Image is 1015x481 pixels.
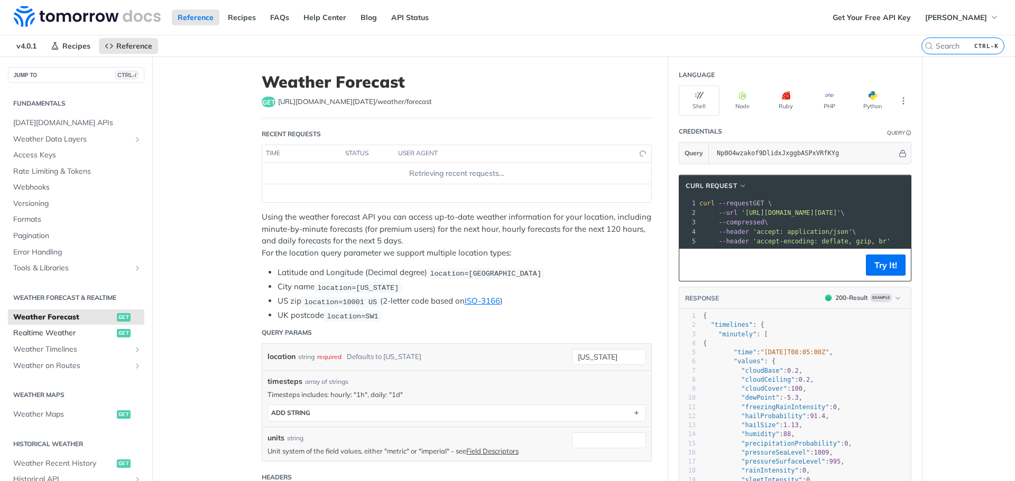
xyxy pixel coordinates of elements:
[13,312,114,323] span: Weather Forecast
[799,376,810,383] span: 0.2
[906,130,911,136] i: Information
[267,349,296,364] label: location
[8,99,144,108] h2: Fundamentals
[355,10,383,25] a: Blog
[679,384,696,393] div: 9
[679,366,696,375] div: 7
[734,348,756,356] span: "time"
[465,296,500,306] a: ISO-3166
[718,200,753,207] span: --request
[703,458,844,465] span: : ,
[8,67,144,83] button: JUMP TOCTRL-/
[741,394,779,401] span: "dewPoint"
[13,150,142,161] span: Access Keys
[13,199,142,209] span: Versioning
[8,228,144,244] a: Pagination
[765,86,806,116] button: Ruby
[783,421,799,429] span: 1.13
[703,421,802,429] span: : ,
[262,145,342,162] th: time
[679,218,697,227] div: 3
[699,200,715,207] span: curl
[13,134,131,145] span: Weather Data Layers
[8,342,144,357] a: Weather TimelinesShow subpages for Weather Timelines
[117,459,131,468] span: get
[682,181,751,191] button: cURL Request
[304,298,377,306] span: location=10001 US
[679,412,696,421] div: 12
[820,293,906,303] button: 200200-ResultExample
[753,228,852,235] span: 'accept: application/json'
[267,390,646,399] p: Timesteps includes: hourly: "1h", daily: "1d"
[679,70,715,80] div: Language
[703,394,802,401] span: : ,
[718,228,749,235] span: --header
[679,339,696,348] div: 4
[117,410,131,419] span: get
[679,143,709,164] button: Query
[887,129,905,137] div: Query
[262,328,312,337] div: Query Params
[317,284,399,291] span: location=[US_STATE]
[741,403,829,411] span: "freezingRainIntensity"
[741,449,810,456] span: "pressureSeaLevel"
[783,430,791,438] span: 88
[741,467,798,474] span: "rainIntensity"
[267,432,284,444] label: units
[262,72,652,91] h1: Weather Forecast
[741,367,783,374] span: "cloudBase"
[679,227,697,237] div: 4
[222,10,262,25] a: Recipes
[8,196,144,212] a: Versioning
[278,267,652,279] li: Latitude and Longitude (Decimal degree)
[734,357,764,365] span: "values"
[8,390,144,400] h2: Weather Maps
[8,115,144,131] a: [DATE][DOMAIN_NAME] APIs
[896,93,911,109] button: More Languages
[133,135,142,144] button: Show subpages for Weather Data Layers
[264,10,295,25] a: FAQs
[172,10,219,25] a: Reference
[887,129,911,137] div: QueryInformation
[741,412,806,420] span: "hailProbability"
[679,208,697,218] div: 2
[710,321,752,328] span: "timelines"
[262,97,275,107] span: get
[741,385,787,392] span: "cloudCover"
[45,38,96,54] a: Recipes
[117,313,131,322] span: get
[394,145,630,162] th: user agent
[703,367,802,374] span: : ,
[685,257,699,273] button: Copy to clipboard
[870,294,892,302] span: Example
[11,38,42,54] span: v4.0.1
[866,254,906,276] button: Try It!
[925,42,933,50] svg: Search
[13,328,114,338] span: Realtime Weather
[13,182,142,193] span: Webhooks
[679,457,696,466] div: 17
[703,321,764,328] span: : {
[271,409,310,417] div: ADD string
[829,458,841,465] span: 995
[703,348,833,356] span: : ,
[919,10,1004,25] button: [PERSON_NAME]
[679,199,697,208] div: 1
[278,97,432,107] span: https://api.tomorrow.io/v4/weather/forecast
[810,412,825,420] span: 91.4
[679,439,696,448] div: 15
[699,200,772,207] span: GET \
[62,41,90,51] span: Recipes
[897,148,908,158] button: Hide
[8,131,144,147] a: Weather Data LayersShow subpages for Weather Data Layers
[679,320,696,329] div: 2
[827,10,917,25] a: Get Your Free API Key
[679,86,719,116] button: Shell
[305,377,348,386] div: array of strings
[833,403,837,411] span: 0
[741,458,825,465] span: "pressureSurfaceLevel"
[802,467,806,474] span: 0
[703,440,852,447] span: : ,
[852,86,893,116] button: Python
[13,231,142,241] span: Pagination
